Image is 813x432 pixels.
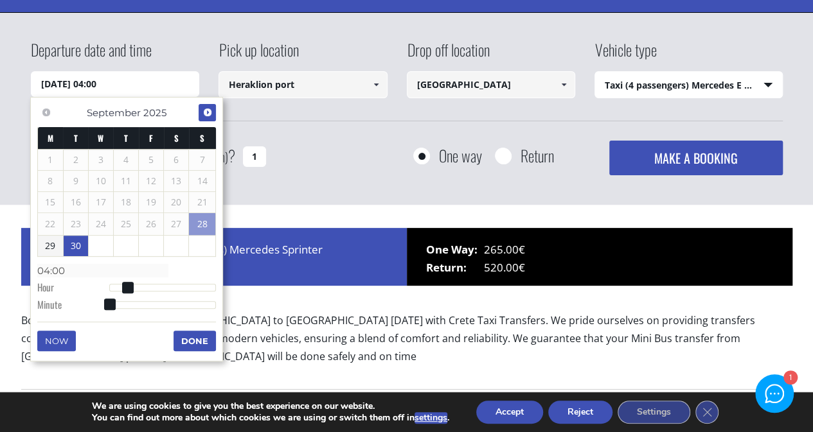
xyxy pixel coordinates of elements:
button: MAKE A BOOKING [609,141,782,175]
span: Monday [48,132,53,144]
span: 19 [139,192,163,212]
span: One Way: [426,241,484,259]
label: Departure date and time [31,39,152,71]
span: 25 [114,214,138,234]
span: Next [202,107,213,117]
dt: Minute [37,298,109,315]
span: Thursday [124,132,128,144]
span: 18 [114,192,138,212]
button: settings [415,412,447,424]
p: You can find out more about which cookies we are using or switch them off in . [92,412,449,424]
span: 24 [89,214,113,234]
span: 20 [164,192,188,212]
span: 27 [164,214,188,234]
span: 15 [38,192,62,212]
span: 6 [164,150,188,170]
a: Next [199,104,216,121]
span: September [87,107,141,119]
a: Show All Items [553,71,575,98]
label: Pick up location [219,39,299,71]
span: 14 [189,171,215,191]
span: 2 [64,150,88,170]
dt: Hour [37,281,109,297]
span: 26 [139,214,163,234]
button: Accept [476,401,543,424]
button: Done [174,331,216,351]
label: Drop off location [407,39,490,71]
span: 5 [139,150,163,170]
a: Show All Items [365,71,386,98]
p: We are using cookies to give you the best experience on our website. [92,401,449,412]
span: 17 [89,192,113,212]
input: Select drop-off location [407,71,576,98]
span: 2025 [143,107,166,119]
span: 13 [164,171,188,191]
span: 12 [139,171,163,191]
p: Book a Mini Bus transfer from [GEOGRAPHIC_DATA] to [GEOGRAPHIC_DATA] [DATE] with Crete Taxi Trans... [21,311,792,376]
span: Friday [149,132,153,144]
span: Previous [41,107,51,117]
span: Sunday [200,132,204,144]
div: 1 [783,371,796,384]
span: 11 [114,171,138,191]
span: 9 [64,171,88,191]
span: Tuesday [74,132,78,144]
a: Previous [37,104,55,121]
span: 16 [64,192,88,212]
span: 22 [38,214,62,234]
a: 30 [64,236,88,256]
span: 8 [38,171,62,191]
span: Wednesday [98,132,103,144]
span: 10 [89,171,113,191]
a: 28 [189,213,215,235]
span: 1 [38,150,62,170]
span: Saturday [174,132,179,144]
button: Reject [548,401,612,424]
input: Select pickup location [219,71,388,98]
span: 21 [189,192,215,212]
span: Return: [426,259,484,277]
label: Vehicle type [594,39,657,71]
a: 29 [38,236,62,256]
span: Taxi (4 passengers) Mercedes E Class [595,72,782,99]
span: 4 [114,150,138,170]
label: One way [439,148,482,164]
div: 265.00€ 520.00€ [407,228,792,286]
span: 3 [89,150,113,170]
button: Now [37,331,76,351]
label: Return [521,148,554,164]
button: Close GDPR Cookie Banner [695,401,719,424]
span: 7 [189,150,215,170]
div: Price for 1 x Mini Bus (10 passengers) Mercedes Sprinter [21,228,407,286]
button: Settings [618,401,690,424]
span: 23 [64,214,88,234]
